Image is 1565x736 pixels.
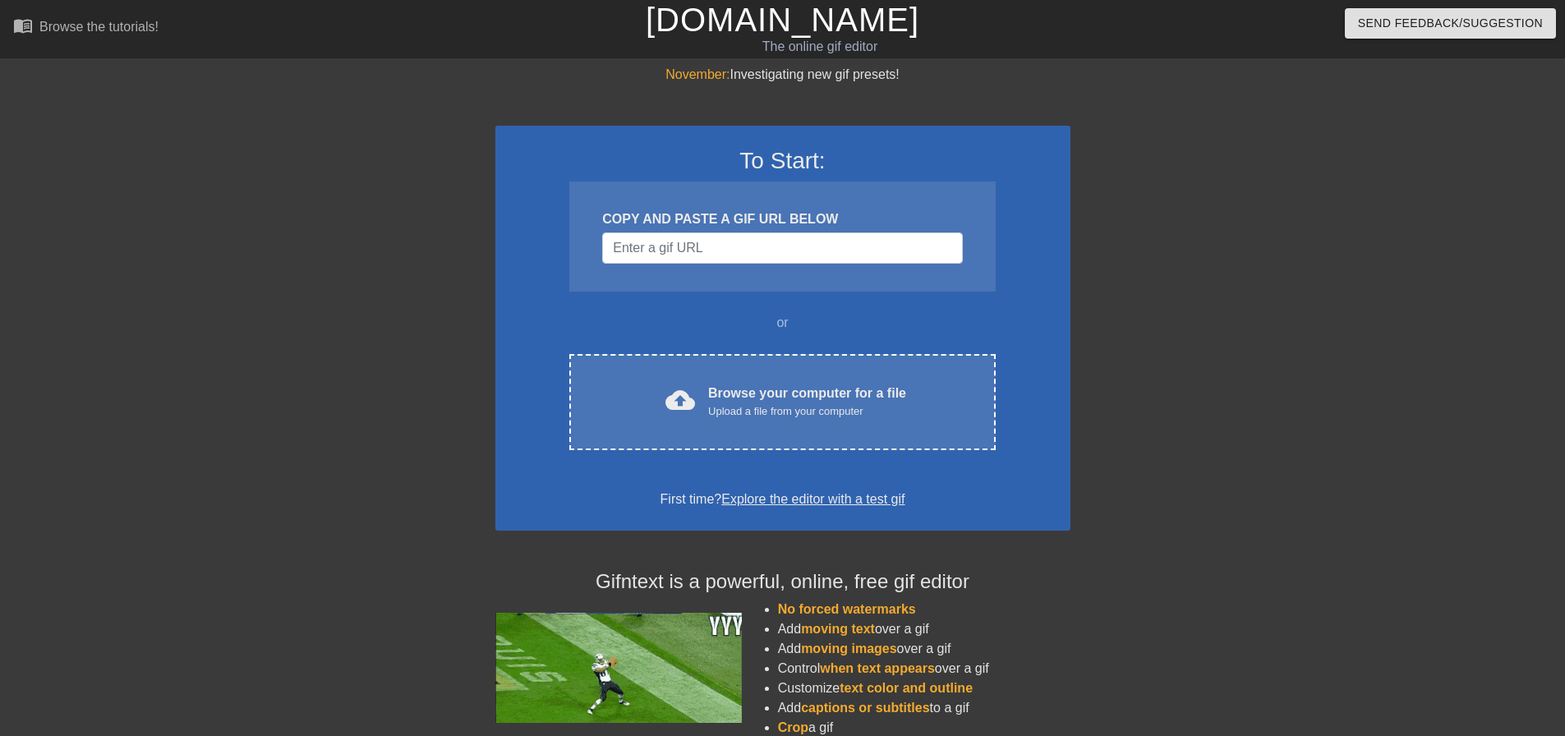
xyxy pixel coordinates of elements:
div: The online gif editor [530,37,1110,57]
div: Investigating new gif presets! [495,65,1070,85]
span: moving images [801,642,896,655]
li: Control over a gif [778,659,1070,678]
input: Username [602,232,962,264]
div: or [538,313,1028,333]
li: Add to a gif [778,698,1070,718]
span: text color and outline [840,681,973,695]
li: Add over a gif [778,639,1070,659]
span: Send Feedback/Suggestion [1358,13,1543,34]
h4: Gifntext is a powerful, online, free gif editor [495,570,1070,594]
div: COPY AND PASTE A GIF URL BELOW [602,209,962,229]
a: [DOMAIN_NAME] [646,2,919,38]
h3: To Start: [517,147,1049,175]
span: No forced watermarks [778,602,916,616]
span: November: [665,67,730,81]
div: Browse the tutorials! [39,20,159,34]
li: Customize [778,678,1070,698]
span: cloud_upload [665,385,695,415]
span: captions or subtitles [801,701,929,715]
li: Add over a gif [778,619,1070,639]
div: Upload a file from your computer [708,403,906,420]
a: Browse the tutorials! [13,16,159,41]
a: Explore the editor with a test gif [721,492,904,506]
span: menu_book [13,16,33,35]
span: Crop [778,720,808,734]
div: Browse your computer for a file [708,384,906,420]
img: football_small.gif [495,613,742,723]
button: Send Feedback/Suggestion [1345,8,1556,39]
span: when text appears [820,661,935,675]
span: moving text [801,622,875,636]
div: First time? [517,490,1049,509]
